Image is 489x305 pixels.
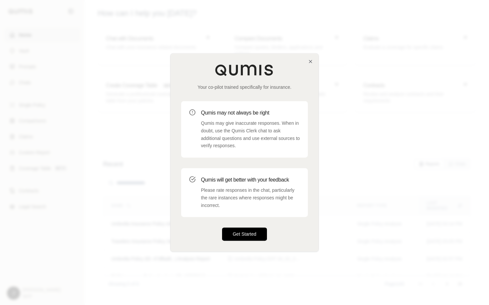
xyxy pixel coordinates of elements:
p: Qumis may give inaccurate responses. When in doubt, use the Qumis Clerk chat to ask additional qu... [201,119,300,150]
h3: Qumis will get better with your feedback [201,176,300,184]
button: Get Started [222,228,267,241]
h3: Qumis may not always be right [201,109,300,117]
p: Please rate responses in the chat, particularly the rare instances where responses might be incor... [201,186,300,209]
img: Qumis Logo [215,64,274,76]
p: Your co-pilot trained specifically for insurance. [181,84,308,90]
